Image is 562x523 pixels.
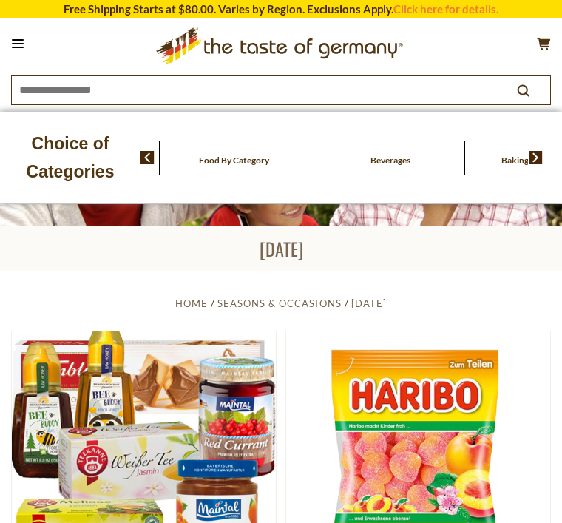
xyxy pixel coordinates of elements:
[393,2,498,16] a: Click here for details.
[140,151,155,164] img: previous arrow
[370,155,410,166] a: Beverages
[351,297,387,309] a: [DATE]
[217,297,341,309] a: Seasons & Occasions
[199,155,269,166] a: Food By Category
[529,151,543,164] img: next arrow
[175,297,208,309] a: Home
